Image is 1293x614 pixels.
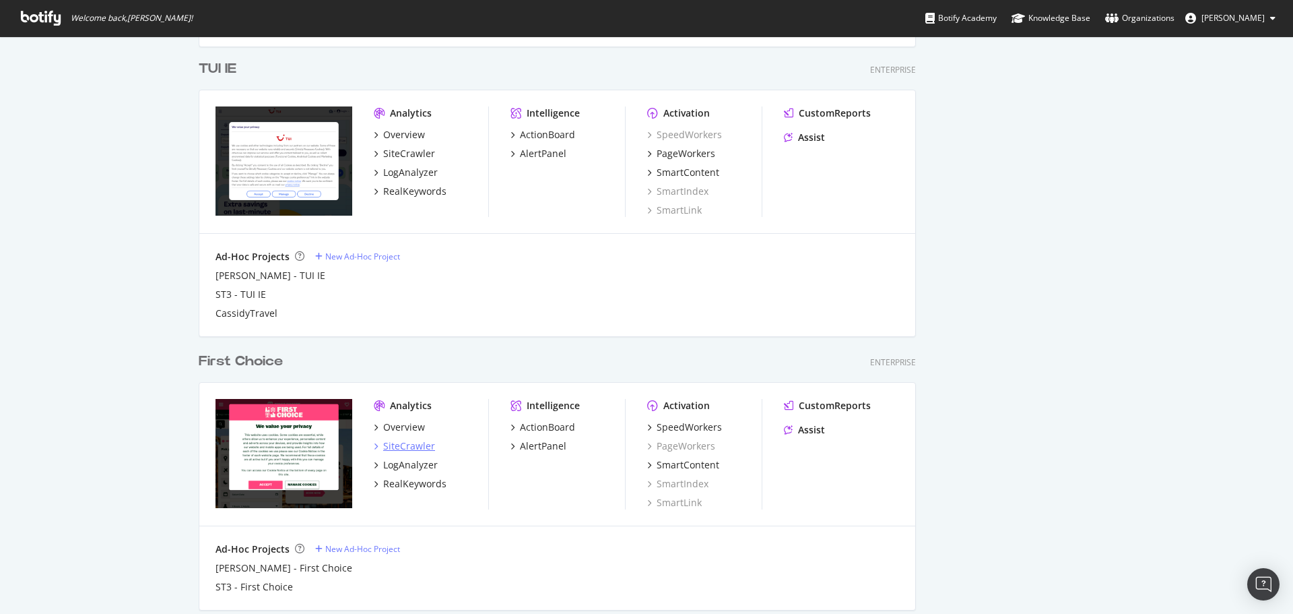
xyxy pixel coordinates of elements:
[383,166,438,179] div: LogAnalyzer
[510,128,575,142] a: ActionBoard
[520,439,566,453] div: AlertPanel
[383,185,446,198] div: RealKeywords
[215,399,352,508] img: firstchoice.co.uk
[925,11,997,25] div: Botify Academy
[657,421,722,434] div: SpeedWorkers
[325,251,400,262] div: New Ad-Hoc Project
[374,185,446,198] a: RealKeywords
[315,543,400,555] a: New Ad-Hoc Project
[215,106,352,216] img: tuiholidays.ie
[663,106,710,120] div: Activation
[870,357,916,368] div: Enterprise
[215,250,290,264] div: Ad-Hoc Projects
[374,477,446,491] a: RealKeywords
[1012,11,1090,25] div: Knowledge Base
[647,147,715,160] a: PageWorkers
[1174,7,1286,29] button: [PERSON_NAME]
[647,204,702,217] a: SmartLink
[215,307,277,320] a: CassidyTravel
[647,185,708,198] a: SmartIndex
[374,458,438,472] a: LogAnalyzer
[1247,568,1280,601] div: Open Intercom Messenger
[383,421,425,434] div: Overview
[647,439,715,453] a: PageWorkers
[383,477,446,491] div: RealKeywords
[870,64,916,75] div: Enterprise
[383,458,438,472] div: LogAnalyzer
[527,106,580,120] div: Intelligence
[510,439,566,453] a: AlertPanel
[383,147,435,160] div: SiteCrawler
[647,421,722,434] a: SpeedWorkers
[527,399,580,412] div: Intelligence
[215,543,290,556] div: Ad-Hoc Projects
[390,106,432,120] div: Analytics
[215,269,325,282] a: [PERSON_NAME] - TUI IE
[199,352,283,371] div: First Choice
[215,580,293,594] a: ST3 - First Choice
[657,166,719,179] div: SmartContent
[315,251,400,262] a: New Ad-Hoc Project
[1201,12,1265,24] span: Michael Boulter
[199,59,242,79] a: TUI IE
[215,288,266,301] a: ST3 - TUI IE
[784,399,871,412] a: CustomReports
[647,496,702,510] a: SmartLink
[390,399,432,412] div: Analytics
[647,477,708,491] a: SmartIndex
[383,128,425,142] div: Overview
[657,147,715,160] div: PageWorkers
[520,147,566,160] div: AlertPanel
[1105,11,1174,25] div: Organizations
[374,128,425,142] a: Overview
[784,131,825,144] a: Assist
[798,423,825,437] div: Assist
[784,106,871,120] a: CustomReports
[374,421,425,434] a: Overview
[374,439,435,453] a: SiteCrawler
[199,59,236,79] div: TUI IE
[510,421,575,434] a: ActionBoard
[520,128,575,142] div: ActionBoard
[71,13,193,24] span: Welcome back, [PERSON_NAME] !
[784,423,825,437] a: Assist
[663,399,710,412] div: Activation
[510,147,566,160] a: AlertPanel
[647,166,719,179] a: SmartContent
[199,352,288,371] a: First Choice
[657,458,719,472] div: SmartContent
[520,421,575,434] div: ActionBoard
[215,561,352,575] a: [PERSON_NAME] - First Choice
[798,131,825,144] div: Assist
[383,439,435,453] div: SiteCrawler
[799,106,871,120] div: CustomReports
[799,399,871,412] div: CustomReports
[325,543,400,555] div: New Ad-Hoc Project
[374,166,438,179] a: LogAnalyzer
[374,147,435,160] a: SiteCrawler
[647,458,719,472] a: SmartContent
[647,128,722,142] a: SpeedWorkers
